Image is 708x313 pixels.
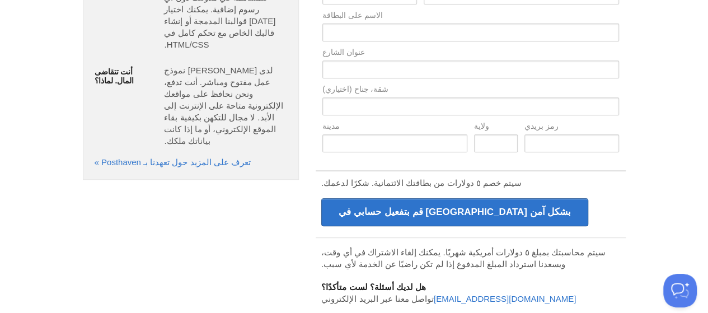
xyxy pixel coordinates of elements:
font: سيتم محاسبتك بمبلغ ٥ دولارات أمريكية شهريًا. يمكنك إلغاء الاشتراك في أي وقت، ويسعدنا استرداد المب... [321,247,605,269]
font: تواصل معنا عبر البريد الإلكتروني [321,294,434,303]
input: قم بتفعيل حسابي في [GEOGRAPHIC_DATA] بشكل آمن [321,198,588,226]
font: سيتم خصم ٥ دولارات من بطاقتك الائتمانية. شكرًا لدعمك. [321,178,522,188]
font: لدى [PERSON_NAME] نموذج عمل مفتوح ومباشر. أنت تدفع، ونحن نحافظ على مواقعك الإلكترونية متاحة على ا... [164,66,283,146]
font: مدينة [322,122,340,130]
font: أنت تتقاضى المال. لماذا؟ [95,67,134,85]
a: تعرف على المزيد حول تعهدنا بـ Posthaven » [95,157,251,167]
font: ولاية [474,122,489,130]
font: رمز بريدي [524,122,559,130]
font: عنوان الشارع [322,48,365,57]
font: الاسم على البطاقة [322,11,383,20]
iframe: Help Scout Beacon - Open [663,274,697,307]
font: شقة، جناح (اختياري) [322,85,388,94]
a: [EMAIL_ADDRESS][DOMAIN_NAME] [434,294,576,303]
font: هل لديك أسئلة؟ لست متأكدًا؟ [321,282,426,292]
